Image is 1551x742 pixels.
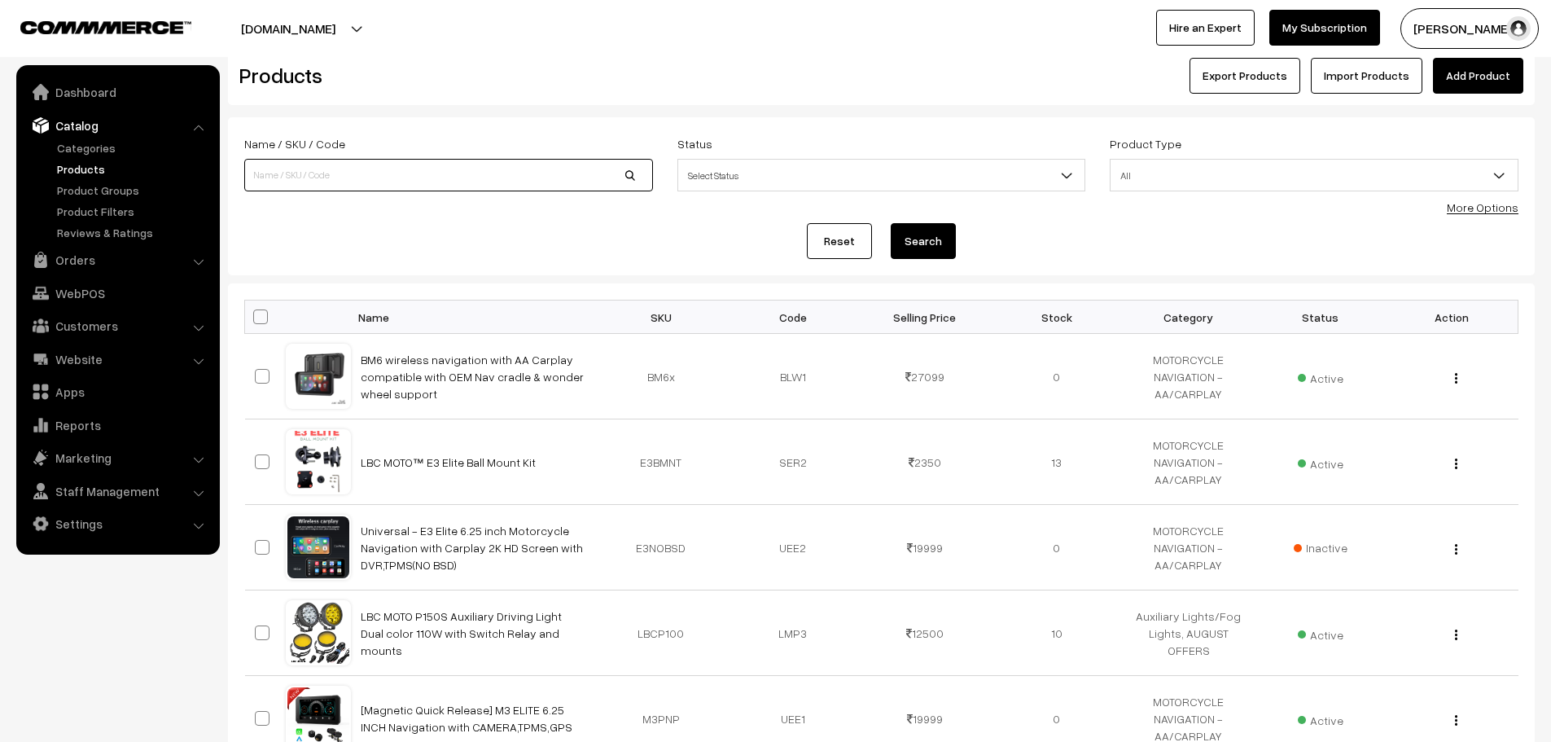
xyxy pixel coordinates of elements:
[1298,622,1343,643] span: Active
[991,334,1123,419] td: 0
[20,16,163,36] a: COMMMERCE
[1110,135,1181,152] label: Product Type
[595,591,727,676] td: LBCP100
[20,77,214,107] a: Dashboard
[595,301,727,334] th: SKU
[361,524,583,572] a: Universal - E3 Elite 6.25 inch Motorcycle Navigation with Carplay 2K HD Screen with DVR,TPMS(NO BSD)
[1298,708,1343,729] span: Active
[1455,630,1457,640] img: Menu
[1455,715,1457,726] img: Menu
[351,301,595,334] th: Name
[1269,10,1380,46] a: My Subscription
[53,160,214,178] a: Products
[53,224,214,241] a: Reviews & Ratings
[991,591,1123,676] td: 10
[1455,544,1457,555] img: Menu
[677,135,712,152] label: Status
[20,443,214,472] a: Marketing
[20,509,214,538] a: Settings
[595,505,727,591] td: E3NOBSD
[859,505,991,591] td: 19999
[991,301,1123,334] th: Stock
[891,223,956,259] button: Search
[244,159,653,191] input: Name / SKU / Code
[20,21,191,33] img: COMMMERCE
[991,505,1123,591] td: 0
[991,419,1123,505] td: 13
[1311,58,1422,94] a: Import Products
[244,135,345,152] label: Name / SKU / Code
[20,411,214,440] a: Reports
[1455,373,1457,384] img: Menu
[1110,159,1518,191] span: All
[1387,301,1518,334] th: Action
[20,111,214,140] a: Catalog
[53,203,214,220] a: Product Filters
[859,301,991,334] th: Selling Price
[807,223,872,259] a: Reset
[677,159,1086,191] span: Select Status
[1433,58,1523,94] a: Add Product
[1447,200,1518,214] a: More Options
[727,419,859,505] td: SER2
[361,455,536,469] a: LBC MOTO™ E3 Elite Ball Mount Kit
[859,591,991,676] td: 12500
[1506,16,1531,41] img: user
[859,419,991,505] td: 2350
[361,353,584,401] a: BM6 wireless navigation with AA Carplay compatible with OEM Nav cradle & wonder wheel support
[361,703,572,734] a: [Magnetic Quick Release] M3 ELITE 6.25 INCH Navigation with CAMERA,TPMS,GPS
[727,505,859,591] td: UEE2
[20,311,214,340] a: Customers
[361,609,562,657] a: LBC MOTO P150S Auxiliary Driving Light Dual color 110W with Switch Relay and mounts
[20,245,214,274] a: Orders
[595,419,727,505] td: E3BMNT
[1123,591,1255,676] td: Auxiliary Lights/Fog Lights, AUGUST OFFERS
[1294,539,1347,556] span: Inactive
[1455,459,1457,469] img: Menu
[1400,8,1539,49] button: [PERSON_NAME]
[595,334,727,419] td: BM6x
[1255,301,1387,334] th: Status
[53,139,214,156] a: Categories
[1298,451,1343,472] span: Active
[53,182,214,199] a: Product Groups
[727,301,859,334] th: Code
[1156,10,1255,46] a: Hire an Expert
[20,345,214,374] a: Website
[727,334,859,419] td: BLW1
[727,591,859,676] td: LMP3
[1123,301,1255,334] th: Category
[859,334,991,419] td: 27099
[1190,58,1300,94] button: Export Products
[1298,366,1343,387] span: Active
[1123,505,1255,591] td: MOTORCYCLE NAVIGATION - AA/CARPLAY
[1123,334,1255,419] td: MOTORCYCLE NAVIGATION - AA/CARPLAY
[20,279,214,308] a: WebPOS
[20,476,214,506] a: Staff Management
[1123,419,1255,505] td: MOTORCYCLE NAVIGATION - AA/CARPLAY
[184,8,392,49] button: [DOMAIN_NAME]
[678,161,1085,190] span: Select Status
[239,63,651,88] h2: Products
[20,377,214,406] a: Apps
[1111,161,1518,190] span: All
